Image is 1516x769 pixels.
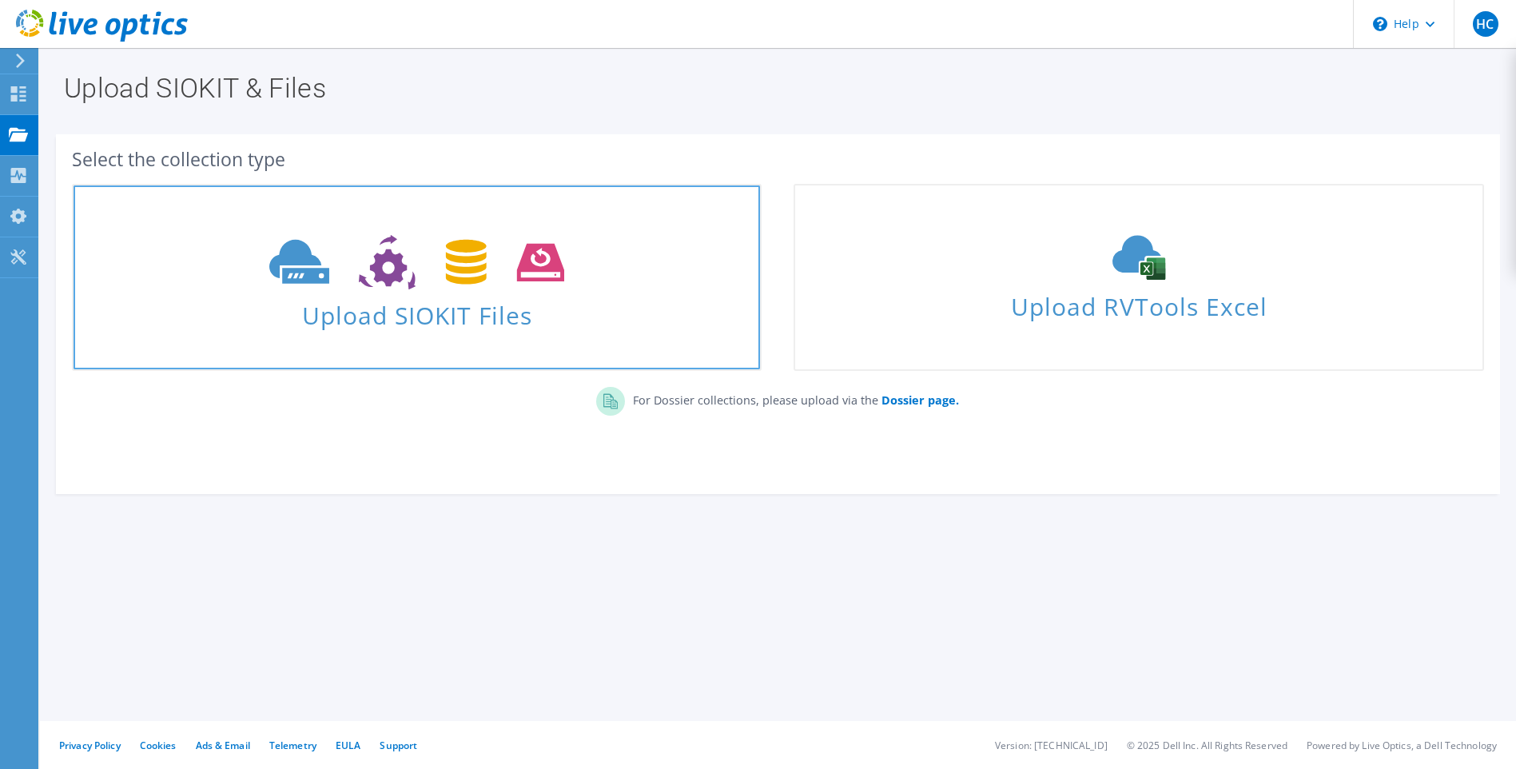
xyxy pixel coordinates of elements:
span: Upload RVTools Excel [795,285,1482,320]
li: © 2025 Dell Inc. All Rights Reserved [1127,739,1287,752]
a: Privacy Policy [59,739,121,752]
a: Upload SIOKIT Files [72,184,762,371]
a: Telemetry [269,739,316,752]
p: For Dossier collections, please upload via the [625,387,959,409]
a: EULA [336,739,360,752]
a: Support [380,739,417,752]
h1: Upload SIOKIT & Files [64,74,1484,102]
svg: \n [1373,17,1387,31]
div: Select the collection type [72,150,1484,168]
b: Dossier page. [881,392,959,408]
li: Version: [TECHNICAL_ID] [995,739,1108,752]
span: Upload SIOKIT Files [74,293,760,328]
li: Powered by Live Optics, a Dell Technology [1307,739,1497,752]
a: Ads & Email [196,739,250,752]
span: HC [1473,11,1498,37]
a: Cookies [140,739,177,752]
a: Upload RVTools Excel [794,184,1483,371]
a: Dossier page. [878,392,959,408]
